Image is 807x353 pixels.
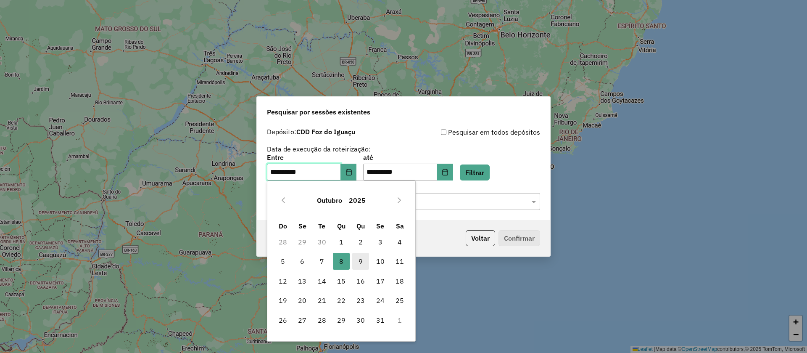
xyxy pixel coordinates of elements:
label: Data de execução da roteirização: [267,144,371,154]
td: 10 [371,252,390,271]
span: 8 [333,253,350,270]
td: 2 [351,232,370,252]
td: 14 [312,271,331,291]
td: 1 [390,310,409,329]
span: 24 [372,292,389,309]
td: 30 [312,232,331,252]
td: 21 [312,291,331,310]
td: 27 [293,310,312,329]
span: 18 [391,273,408,289]
span: 3 [372,234,389,250]
span: 29 [333,312,350,329]
span: 20 [294,292,311,309]
span: 4 [391,234,408,250]
td: 11 [390,252,409,271]
td: 19 [273,291,293,310]
span: 16 [352,273,369,289]
td: 7 [312,252,331,271]
div: Pesquisar em todos depósitos [403,127,540,137]
td: 23 [351,291,370,310]
td: 15 [332,271,351,291]
span: 22 [333,292,350,309]
button: Choose Month [314,190,345,210]
button: Choose Date [341,164,357,180]
span: 31 [372,312,389,329]
td: 12 [273,271,293,291]
button: Previous Month [277,194,290,207]
td: 25 [390,291,409,310]
td: 13 [293,271,312,291]
td: 24 [371,291,390,310]
span: Te [318,222,325,230]
td: 29 [293,232,312,252]
td: 6 [293,252,312,271]
span: 10 [372,253,389,270]
label: Entre [267,152,356,162]
span: 25 [391,292,408,309]
button: Choose Date [437,164,453,180]
span: 19 [274,292,291,309]
div: Choose Date [267,180,416,342]
td: 9 [351,252,370,271]
span: 7 [314,253,330,270]
span: 14 [314,273,330,289]
span: Se [376,222,384,230]
td: 18 [390,271,409,291]
label: até [363,152,453,162]
span: 27 [294,312,311,329]
span: 30 [352,312,369,329]
span: 15 [333,273,350,289]
span: 12 [274,273,291,289]
td: 17 [371,271,390,291]
span: 2 [352,234,369,250]
td: 22 [332,291,351,310]
span: 21 [314,292,330,309]
td: 5 [273,252,293,271]
span: 9 [352,253,369,270]
td: 28 [312,310,331,329]
span: Qu [356,222,365,230]
td: 28 [273,232,293,252]
span: Sa [396,222,404,230]
span: 11 [391,253,408,270]
td: 20 [293,291,312,310]
button: Next Month [393,194,406,207]
td: 31 [371,310,390,329]
button: Voltar [466,230,495,246]
span: Do [279,222,287,230]
span: 6 [294,253,311,270]
span: 13 [294,273,311,289]
td: 16 [351,271,370,291]
strong: CDD Foz do Iguaçu [296,127,355,136]
span: 5 [274,253,291,270]
span: Qu [337,222,345,230]
span: 28 [314,312,330,329]
span: 23 [352,292,369,309]
label: Depósito: [267,127,355,137]
td: 3 [371,232,390,252]
td: 26 [273,310,293,329]
td: 4 [390,232,409,252]
span: Se [298,222,306,230]
span: Pesquisar por sessões existentes [267,107,370,117]
td: 29 [332,310,351,329]
span: 26 [274,312,291,329]
td: 1 [332,232,351,252]
td: 30 [351,310,370,329]
button: Filtrar [460,165,490,180]
td: 8 [332,252,351,271]
span: 17 [372,273,389,289]
span: 1 [333,234,350,250]
button: Choose Year [345,190,369,210]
